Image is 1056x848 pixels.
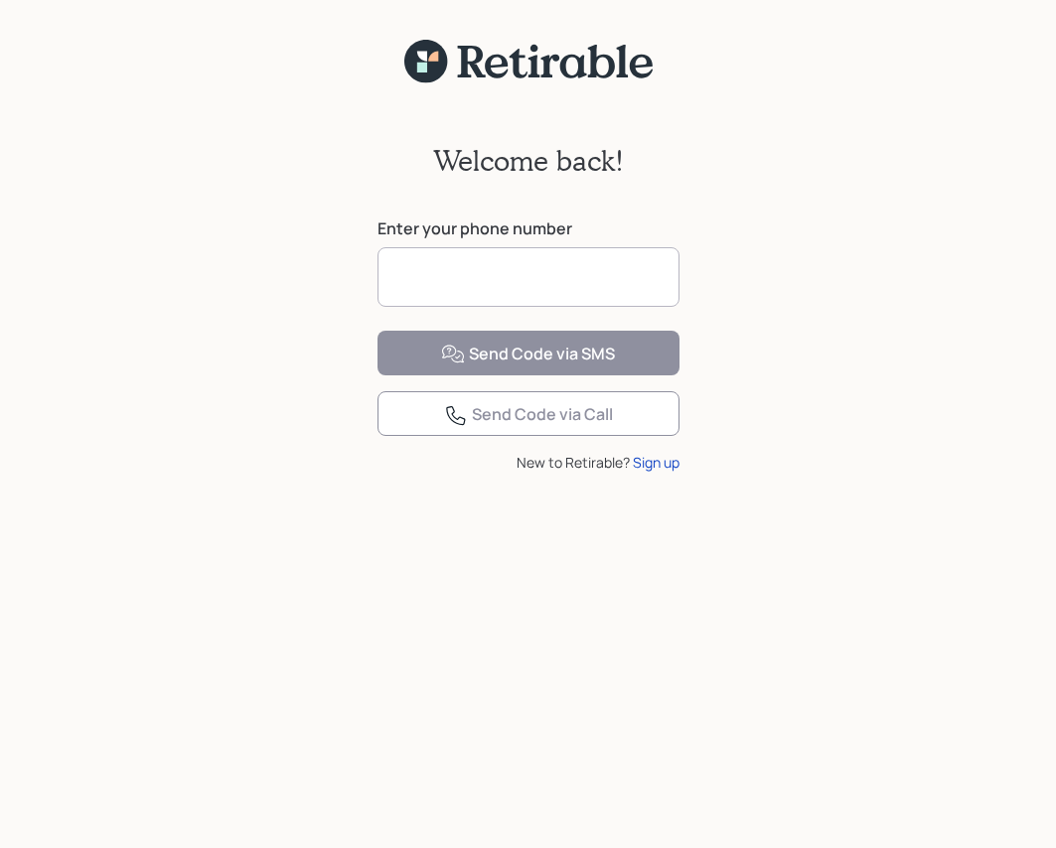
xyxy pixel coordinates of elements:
div: Sign up [633,452,679,473]
div: Send Code via Call [444,403,613,427]
button: Send Code via Call [377,391,679,436]
div: New to Retirable? [377,452,679,473]
button: Send Code via SMS [377,331,679,375]
div: Send Code via SMS [441,343,615,366]
h2: Welcome back! [433,144,624,178]
label: Enter your phone number [377,217,679,239]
